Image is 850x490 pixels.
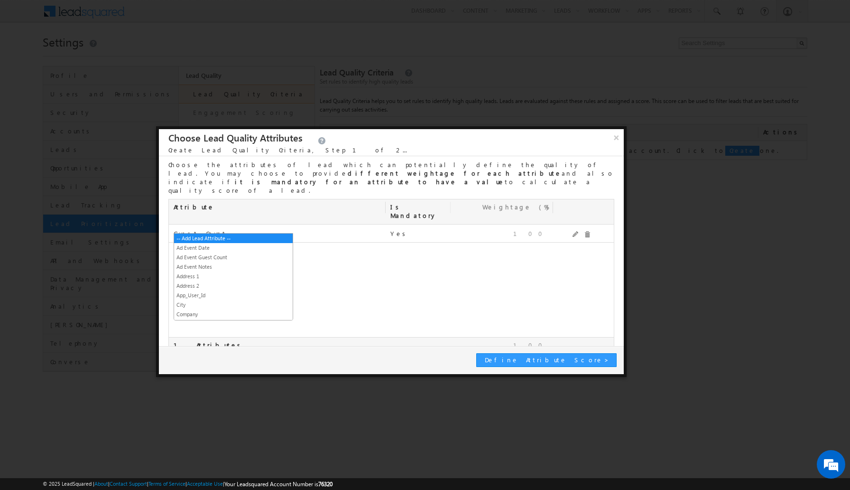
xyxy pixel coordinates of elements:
[174,233,293,320] ul: -- Add Lead Attribute --
[312,146,407,154] span: , Step 1 of 2...
[94,481,108,487] a: About
[174,310,293,319] a: Company
[451,199,553,216] div: Weightage (%)
[224,481,333,488] span: Your Leadsquared Account Number is
[129,292,172,305] em: Start Chat
[49,50,159,62] div: Chat with us now
[187,481,223,487] a: Acceptable Use
[174,234,293,243] a: -- Add Lead Attribute --
[485,356,604,364] span: Define Attribute Score
[148,481,185,487] a: Terms of Service
[12,88,173,284] textarea: Type your message and hit 'Enter'
[168,129,303,146] h3: Choose Lead Quality Attributes
[168,160,614,195] div: Choose the attributes of lead which can potentially define the quality of lead. You may choose to...
[417,341,548,349] div: 100
[16,50,40,62] img: d_60004797649_company_0_60004797649
[169,338,386,354] div: 1 Attributes
[174,291,293,300] a: App_User_Id
[43,480,333,489] span: © 2025 LeadSquared | | | | |
[110,481,147,487] a: Contact Support
[386,199,450,224] div: Is Mandatory
[174,253,293,262] a: Ad Event Guest Count
[169,225,386,242] div: Guest Count
[174,282,293,290] a: Address 2
[609,129,624,146] button: ×
[174,272,293,281] a: Address 1
[169,199,386,216] div: Attribute
[348,169,562,177] span: different weightage for each attribute
[451,225,553,242] div: 100
[156,5,178,28] div: Minimize live chat window
[174,263,293,271] a: Ad Event Notes
[386,225,450,242] div: Yes
[318,481,333,488] span: 76320
[476,353,617,367] button: Define Attribute Score>
[174,244,293,252] a: Ad Event Date
[235,178,505,186] span: it is mandatory for an attribute to have a value
[168,146,312,154] span: Create Lead Quality Criteria
[174,320,293,328] a: Conversion Referrer URL
[174,301,293,309] a: City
